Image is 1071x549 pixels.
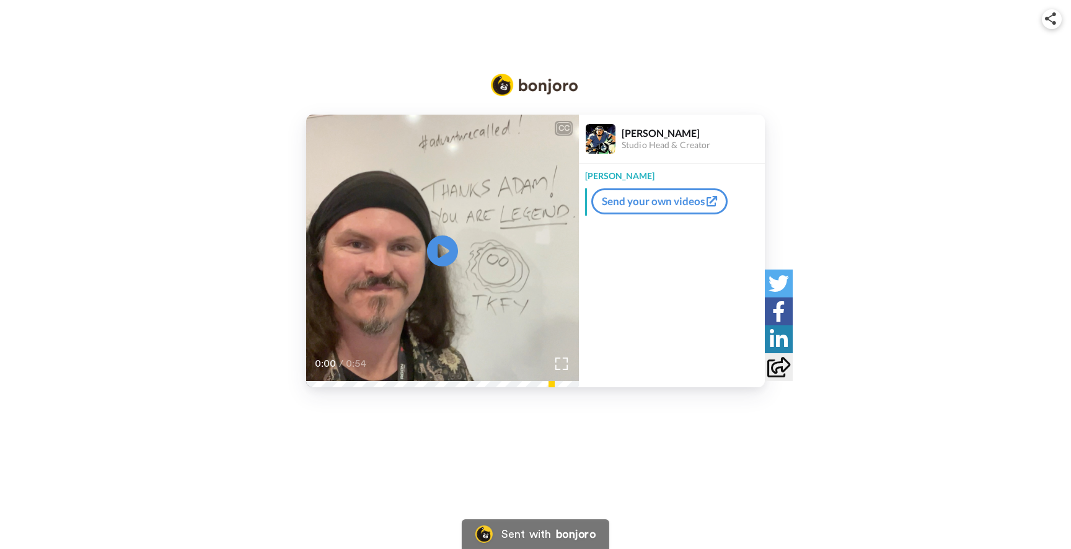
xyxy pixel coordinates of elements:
div: CC [556,122,571,134]
span: 0:54 [346,356,368,371]
img: ic_share.svg [1045,12,1056,25]
img: Full screen [555,358,568,370]
img: Profile Image [586,124,615,154]
img: Bonjoro Logo [491,74,578,96]
a: Send your own videos [591,188,728,214]
div: [PERSON_NAME] [579,164,765,182]
div: [PERSON_NAME] [622,127,764,139]
span: / [339,356,343,371]
div: Studio Head & Creator [622,140,764,151]
span: 0:00 [315,356,337,371]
